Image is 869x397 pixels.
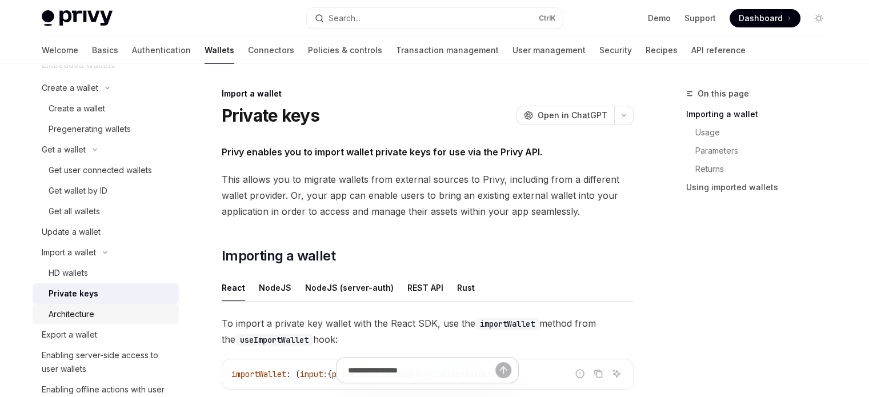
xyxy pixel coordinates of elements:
span: Ctrl K [539,14,556,23]
a: Get all wallets [33,201,179,222]
a: Update a wallet [33,222,179,242]
div: Private keys [49,287,98,300]
a: Welcome [42,37,78,64]
span: Open in ChatGPT [538,110,607,121]
a: Support [684,13,716,24]
button: Toggle Import a wallet section [33,242,179,263]
button: Toggle dark mode [810,9,828,27]
img: light logo [42,10,113,26]
a: Pregenerating wallets [33,119,179,139]
a: Parameters [686,142,837,160]
a: Architecture [33,304,179,324]
div: Pregenerating wallets [49,122,131,136]
div: Create a wallet [42,81,98,95]
a: Get wallet by ID [33,181,179,201]
div: Architecture [49,307,94,321]
button: Open search [307,8,563,29]
a: Connectors [248,37,294,64]
code: importWallet [475,318,539,330]
a: User management [512,37,586,64]
h1: Private keys [222,105,319,126]
div: NodeJS (server-auth) [305,274,394,301]
span: To import a private key wallet with the React SDK, use the method from the hook: [222,315,634,347]
div: Get all wallets [49,204,100,218]
div: Update a wallet [42,225,101,239]
div: Import a wallet [222,88,634,99]
a: Dashboard [730,9,800,27]
a: Using imported wallets [686,178,837,197]
code: useImportWallet [235,334,313,346]
div: Search... [329,11,361,25]
div: NodeJS [259,274,291,301]
a: Authentication [132,37,191,64]
a: Get user connected wallets [33,160,179,181]
span: Dashboard [739,13,783,24]
a: Private keys [33,283,179,304]
button: Open in ChatGPT [516,106,614,125]
a: Transaction management [396,37,499,64]
div: Get user connected wallets [49,163,152,177]
a: Importing a wallet [686,105,837,123]
button: Send message [495,362,511,378]
div: HD wallets [49,266,88,280]
span: This allows you to migrate wallets from external sources to Privy, including from a different wal... [222,171,634,219]
span: Importing a wallet [222,247,335,265]
a: Returns [686,160,837,178]
div: Create a wallet [49,102,105,115]
a: Recipes [646,37,678,64]
a: Demo [648,13,671,24]
button: Toggle Get a wallet section [33,139,179,160]
a: Enabling server-side access to user wallets [33,345,179,379]
div: Enabling server-side access to user wallets [42,348,172,376]
button: Toggle Create a wallet section [33,78,179,98]
span: On this page [698,87,749,101]
div: Get wallet by ID [49,184,107,198]
a: Basics [92,37,118,64]
div: REST API [407,274,443,301]
div: Import a wallet [42,246,96,259]
a: Policies & controls [308,37,382,64]
div: Rust [457,274,475,301]
a: Wallets [205,37,234,64]
a: Export a wallet [33,324,179,345]
a: Security [599,37,632,64]
a: Usage [686,123,837,142]
div: Get a wallet [42,143,86,157]
a: HD wallets [33,263,179,283]
a: Create a wallet [33,98,179,119]
a: API reference [691,37,746,64]
strong: Privy enables you to import wallet private keys for use via the Privy API. [222,146,542,158]
div: Export a wallet [42,328,97,342]
div: React [222,274,245,301]
input: Ask a question... [348,358,495,383]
